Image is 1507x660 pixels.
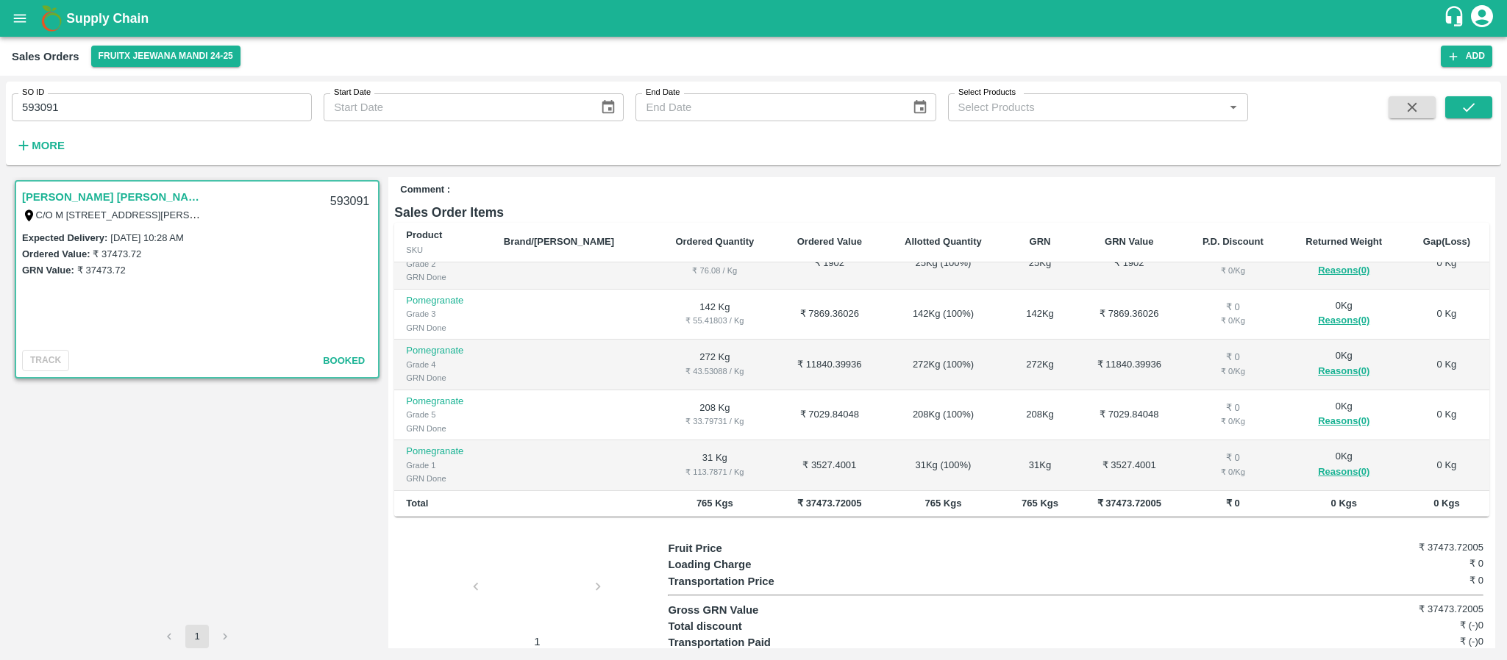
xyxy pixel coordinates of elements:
[22,265,74,276] label: GRN Value:
[185,625,209,648] button: page 1
[894,257,992,270] div: 25 Kg ( 100 %)
[894,358,992,372] div: 272 Kg ( 100 %)
[1194,301,1272,315] div: ₹ 0
[1194,351,1272,365] div: ₹ 0
[668,573,872,589] p: Transportation Price
[12,93,312,121] input: Enter SO ID
[1097,498,1162,509] b: ₹ 37473.72005
[1076,390,1182,441] td: ₹ 7029.84048
[1016,257,1065,270] div: 25 Kg
[958,87,1016,98] label: Select Products
[1105,236,1153,247] b: GRN Value
[1296,413,1392,430] button: Reasons(0)
[504,236,614,247] b: Brand/[PERSON_NAME]
[1022,498,1058,509] b: 765 Kgs
[66,11,149,26] b: Supply Chain
[1296,299,1392,329] div: 0 Kg
[665,314,764,327] div: ₹ 55.41803 / Kg
[668,556,872,573] p: Loading Charge
[1296,349,1392,379] div: 0 Kg
[1076,239,1182,290] td: ₹ 1902
[894,408,992,422] div: 208 Kg ( 100 %)
[665,264,764,277] div: ₹ 76.08 / Kg
[1296,312,1392,329] button: Reasons(0)
[894,459,992,473] div: 31 Kg ( 100 %)
[22,248,90,259] label: Ordered Value:
[406,257,480,270] div: Grade 2
[1296,363,1392,380] button: Reasons(0)
[406,459,480,472] div: Grade 1
[653,390,776,441] td: 208 Kg
[668,634,872,650] p: Transportation Paid
[1347,618,1483,633] h6: ₹ (-)0
[155,625,239,648] nav: pagination navigation
[1347,540,1483,555] h6: ₹ 37473.72005
[406,445,480,459] p: Pomegranate
[1076,290,1182,340] td: ₹ 7869.36026
[406,498,428,509] b: Total
[635,93,900,121] input: End Date
[1296,450,1392,480] div: 0 Kg
[1347,602,1483,617] h6: ₹ 37473.72005
[776,390,883,441] td: ₹ 7029.84048
[697,498,733,509] b: 765 Kgs
[406,243,480,257] div: SKU
[394,202,1489,223] h6: Sales Order Items
[37,4,66,33] img: logo
[1296,464,1392,481] button: Reasons(0)
[653,290,776,340] td: 142 Kg
[77,265,126,276] label: ₹ 37473.72
[3,1,37,35] button: open drawer
[797,236,862,247] b: Ordered Value
[653,440,776,491] td: 31 Kg
[22,87,44,98] label: SO ID
[665,465,764,478] div: ₹ 113.7871 / Kg
[1347,634,1483,649] h6: ₹ (-)0
[1194,401,1272,415] div: ₹ 0
[406,472,480,485] div: GRN Done
[1194,365,1272,378] div: ₹ 0 / Kg
[22,187,206,207] a: [PERSON_NAME] [PERSON_NAME]([GEOGRAPHIC_DATA])
[646,87,680,98] label: End Date
[1404,440,1489,491] td: 0 Kg
[1076,340,1182,390] td: ₹ 11840.39936
[776,440,883,491] td: ₹ 3527.4001
[12,47,79,66] div: Sales Orders
[406,371,480,384] div: GRN Done
[406,344,480,358] p: Pomegranate
[323,355,365,366] span: Booked
[1016,307,1065,321] div: 142 Kg
[1331,498,1357,509] b: 0 Kgs
[482,634,592,650] p: 1
[1016,358,1065,372] div: 272 Kg
[406,307,480,320] div: Grade 3
[66,8,1443,29] a: Supply Chain
[1404,390,1489,441] td: 0 Kg
[1194,415,1272,428] div: ₹ 0 / Kg
[32,140,65,151] strong: More
[321,184,378,219] div: 593091
[668,540,872,556] p: Fruit Price
[1016,408,1065,422] div: 208 Kg
[1224,98,1243,117] button: Open
[776,290,883,340] td: ₹ 7869.36026
[1441,46,1492,67] button: Add
[1469,3,1495,34] div: account of current user
[1194,264,1272,277] div: ₹ 0 / Kg
[1296,248,1392,279] div: 0 Kg
[894,307,992,321] div: 142 Kg ( 100 %)
[797,498,862,509] b: ₹ 37473.72005
[406,358,480,371] div: Grade 4
[400,183,450,197] label: Comment :
[1016,459,1065,473] div: 31 Kg
[110,232,183,243] label: [DATE] 10:28 AM
[776,340,883,390] td: ₹ 11840.39936
[1203,236,1264,247] b: P.D. Discount
[776,239,883,290] td: ₹ 1902
[1030,236,1051,247] b: GRN
[36,209,664,220] label: C/O M [STREET_ADDRESS][PERSON_NAME]. , [GEOGRAPHIC_DATA], [GEOGRAPHIC_DATA], [GEOGRAPHIC_DATA], [...
[334,87,371,98] label: Start Date
[668,602,872,618] p: Gross GRN Value
[406,408,480,421] div: Grade 5
[406,229,442,240] b: Product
